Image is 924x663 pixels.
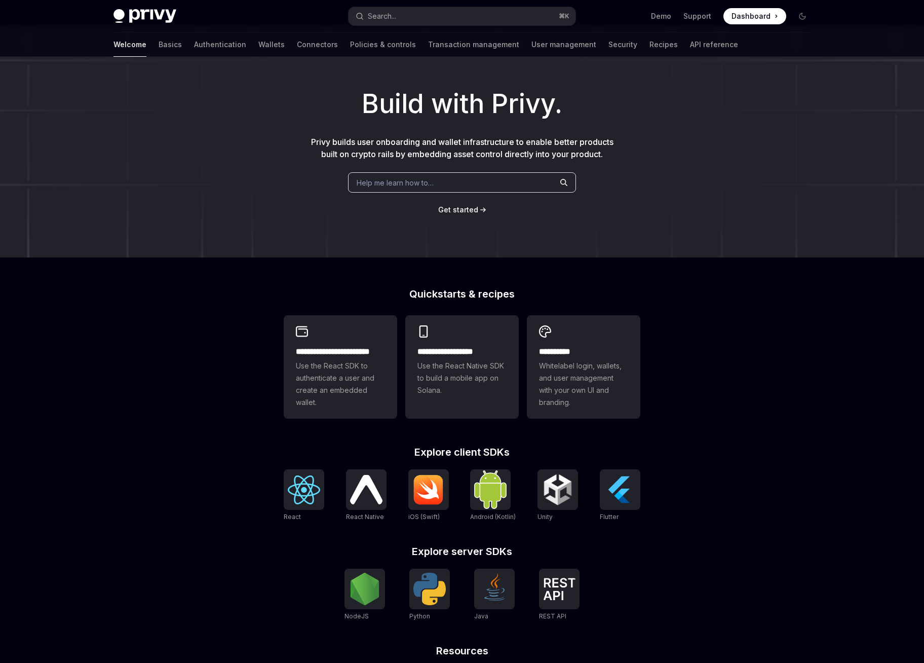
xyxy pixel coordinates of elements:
[113,32,146,57] a: Welcome
[349,7,575,25] button: Open search
[474,569,515,621] a: JavaJava
[438,205,478,214] span: Get started
[344,612,369,620] span: NodeJS
[539,612,566,620] span: REST API
[368,10,396,22] div: Search...
[346,513,384,521] span: React Native
[284,546,640,557] h2: Explore server SDKs
[408,513,440,521] span: iOS (Swift)
[349,573,381,605] img: NodeJS
[539,569,580,621] a: REST APIREST API
[527,315,640,419] a: **** *****Whitelabel login, wallets, and user management with your own UI and branding.
[405,315,519,419] a: **** **** **** ***Use the React Native SDK to build a mobile app on Solana.
[417,360,507,396] span: Use the React Native SDK to build a mobile app on Solana.
[683,11,711,21] a: Support
[731,11,771,21] span: Dashboard
[600,513,619,521] span: Flutter
[357,177,434,188] span: Help me learn how to…
[159,32,182,57] a: Basics
[284,289,640,299] h2: Quickstarts & recipes
[346,469,387,522] a: React NativeReact Native
[350,32,416,57] a: Policies & controls
[474,470,507,508] img: Android (Kotlin)
[651,11,671,21] a: Demo
[409,612,430,620] span: Python
[408,469,449,522] a: iOS (Swift)iOS (Swift)
[284,513,301,521] span: React
[470,513,516,521] span: Android (Kotlin)
[470,469,516,522] a: Android (Kotlin)Android (Kotlin)
[690,32,738,57] a: API reference
[559,12,569,20] span: ⌘ K
[723,8,786,24] a: Dashboard
[284,646,640,656] h2: Resources
[297,32,338,57] a: Connectors
[600,469,640,522] a: FlutterFlutter
[542,473,574,506] img: Unity
[344,569,385,621] a: NodeJSNodeJS
[537,469,578,522] a: UnityUnity
[412,474,445,505] img: iOS (Swift)
[539,360,628,409] span: Whitelabel login, wallets, and user management with your own UI and branding.
[474,612,488,620] span: Java
[284,447,640,457] h2: Explore client SDKs
[258,32,285,57] a: Wallets
[296,360,385,409] span: Use the React SDK to authenticate a user and create an embedded wallet.
[428,32,519,57] a: Transaction management
[288,475,320,504] img: React
[794,8,811,24] button: Toggle dark mode
[194,32,246,57] a: Authentication
[311,137,613,159] span: Privy builds user onboarding and wallet infrastructure to enable better products built on crypto ...
[604,473,636,506] img: Flutter
[350,475,382,504] img: React Native
[537,513,553,521] span: Unity
[113,9,176,23] img: dark logo
[608,32,637,57] a: Security
[16,84,908,124] h1: Build with Privy.
[649,32,678,57] a: Recipes
[413,573,446,605] img: Python
[478,573,511,605] img: Java
[531,32,596,57] a: User management
[438,205,478,215] a: Get started
[543,578,575,600] img: REST API
[284,469,324,522] a: ReactReact
[409,569,450,621] a: PythonPython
